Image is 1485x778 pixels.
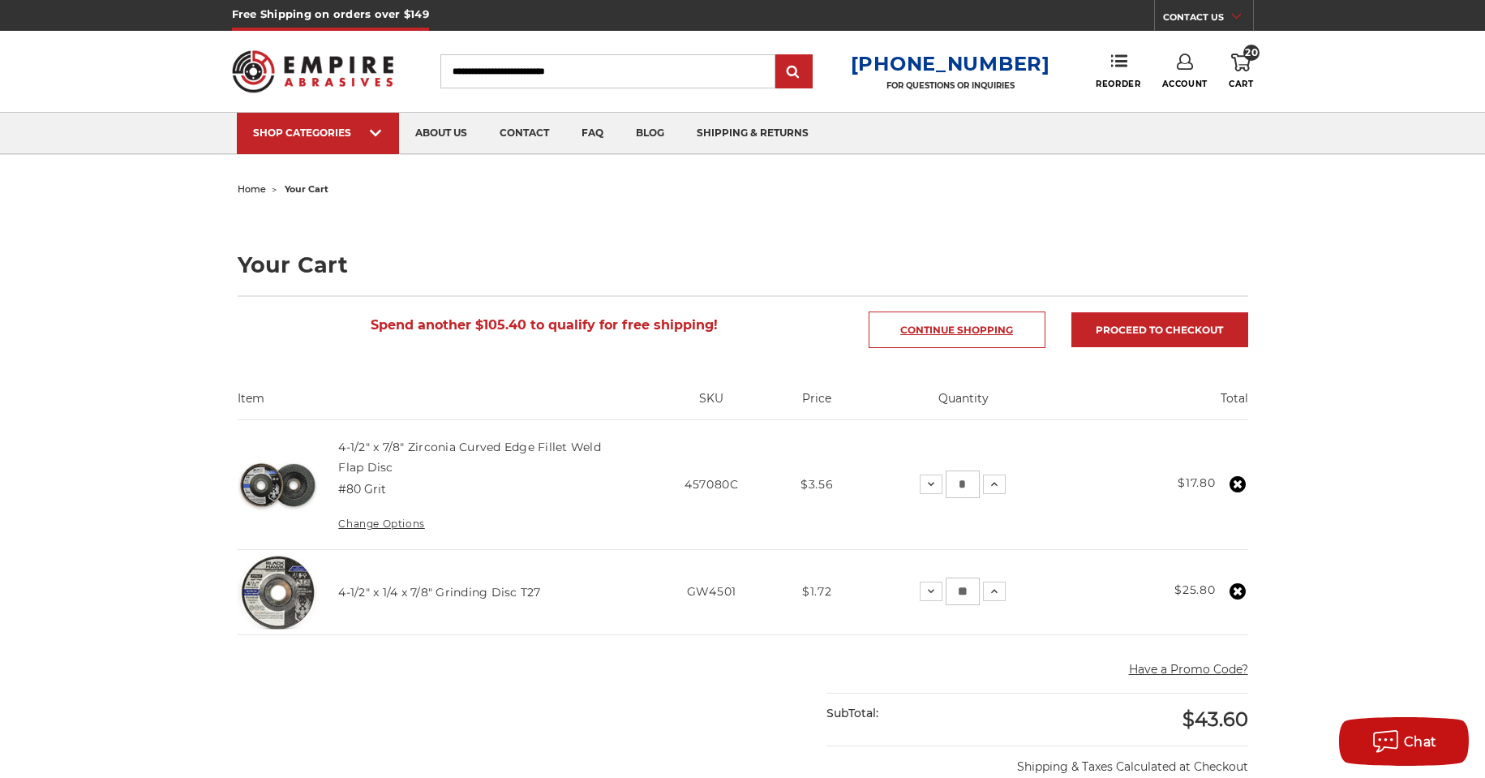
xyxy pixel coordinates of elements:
[826,694,1037,733] div: SubTotal:
[1182,707,1248,731] span: $43.60
[1404,734,1437,750] span: Chat
[238,390,646,419] th: Item
[1162,79,1208,89] span: Account
[1229,79,1253,89] span: Cart
[856,390,1071,419] th: Quantity
[851,80,1050,91] p: FOR QUESTIONS OR INQUIRIES
[1339,717,1469,766] button: Chat
[371,317,718,333] span: Spend another $105.40 to qualify for free shipping!
[826,746,1247,776] p: Shipping & Taxes Calculated at Checkout
[399,113,483,154] a: about us
[338,440,601,474] a: 4-1/2" x 7/8" Zirconia Curved Edge Fillet Weld Flap Disc
[946,471,980,498] input: 4-1/2" x 7/8" Zirconia Curved Edge Fillet Weld Flap Disc Quantity:
[1229,54,1253,89] a: 20 Cart
[851,52,1050,75] a: [PHONE_NUMBER]
[778,56,810,88] input: Submit
[338,481,386,498] dd: #80 Grit
[680,113,825,154] a: shipping & returns
[338,518,424,530] a: Change Options
[1174,582,1215,597] strong: $25.80
[1096,54,1140,88] a: Reorder
[1243,45,1260,61] span: 20
[285,183,328,195] span: your cart
[232,40,394,103] img: Empire Abrasives
[800,477,834,492] span: $3.56
[1163,8,1253,31] a: CONTACT US
[1129,661,1248,678] button: Have a Promo Code?
[238,445,319,526] img: Black Hawk Abrasives 4.5 inch curved edge flap disc
[777,390,856,419] th: Price
[338,585,540,600] a: 4-1/2" x 1/4 x 7/8" Grinding Disc T27
[1096,79,1140,89] span: Reorder
[483,113,565,154] a: contact
[565,113,620,154] a: faq
[869,312,1045,348] a: Continue Shopping
[1071,390,1247,419] th: Total
[238,183,266,195] a: home
[1178,475,1215,490] strong: $17.80
[646,390,777,419] th: SKU
[685,477,739,492] span: 457080C
[238,254,1248,276] h1: Your Cart
[802,584,832,599] span: $1.72
[1071,312,1248,347] a: Proceed to checkout
[620,113,680,154] a: blog
[238,552,319,633] img: BHA grinding wheels for 4.5 inch angle grinder
[253,127,383,139] div: SHOP CATEGORIES
[687,584,736,599] span: GW4501
[946,578,980,605] input: 4-1/2" x 1/4 x 7/8" Grinding Disc T27 Quantity:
